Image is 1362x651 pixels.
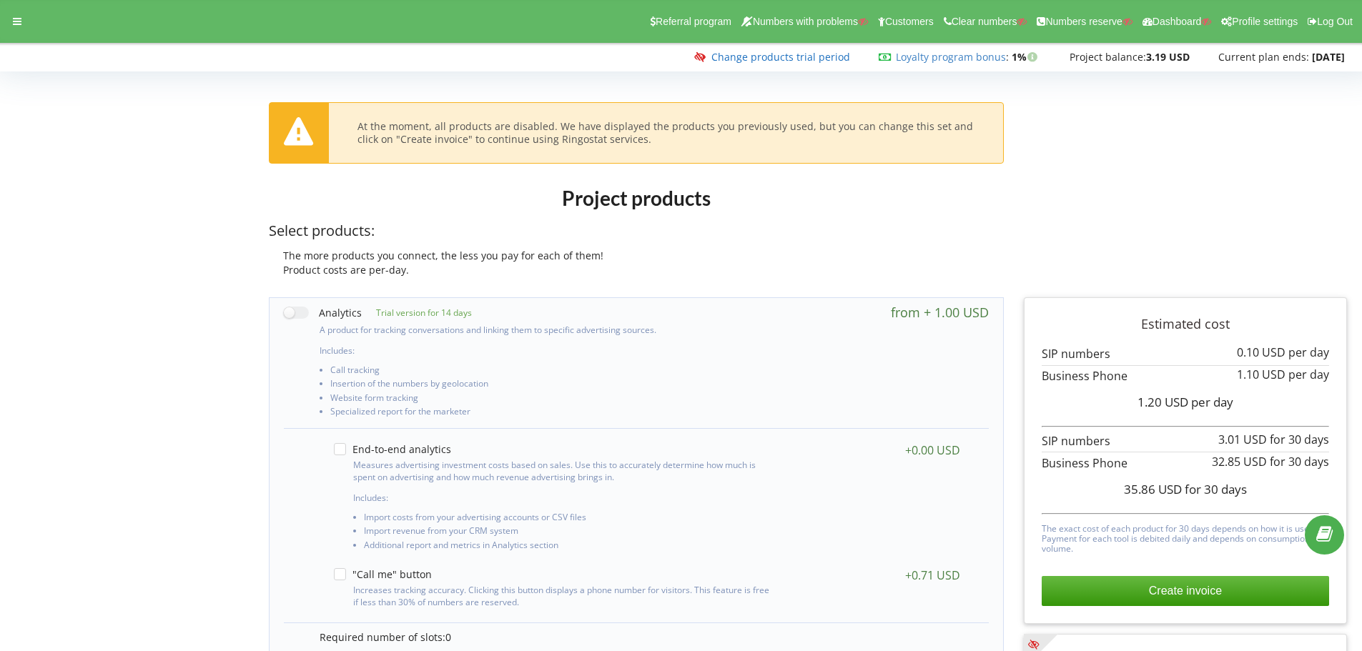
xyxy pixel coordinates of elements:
[905,568,960,582] div: +0.71 USD
[269,221,1004,242] p: Select products:
[1191,394,1233,410] span: per day
[1045,16,1122,27] span: Numbers reserve
[1042,576,1329,606] button: Create invoice
[656,16,731,27] span: Referral program
[885,16,934,27] span: Customers
[334,443,451,455] label: End-to-end analytics
[1185,481,1247,497] span: for 30 days
[1232,16,1298,27] span: Profile settings
[1042,346,1329,362] p: SIP numbers
[269,249,1004,263] div: The more products you connect, the less you pay for each of them!
[1146,50,1190,64] strong: 3.19 USD
[353,492,772,504] p: Includes:
[1138,394,1188,410] span: 1.20 USD
[269,185,1004,211] h1: Project products
[711,50,850,64] a: Change products trial period
[330,407,777,420] li: Specialized report for the marketer
[1212,454,1267,469] span: 32.85 USD
[1042,520,1329,555] p: The exact cost of each product for 30 days depends on how it is used. Payment for each tool is de...
[1124,481,1182,497] span: 35.86 USD
[1218,432,1267,447] span: 3.01 USD
[1042,315,1329,334] p: Estimated cost
[364,526,772,540] li: Import revenue from your CRM system
[269,263,1004,277] div: Product costs are per-day.
[330,379,777,392] li: Insertion of the numbers by geolocation
[320,344,777,357] p: Includes:
[362,307,472,319] p: Trial version for 14 days
[952,16,1017,27] span: Clear numbers
[1270,454,1329,469] span: for 30 days
[353,459,772,483] p: Measures advertising investment costs based on sales. Use this to accurately determine how much i...
[753,16,858,27] span: Numbers with problems
[364,512,772,526] li: Import costs from your advertising accounts or CSV files
[896,50,1009,64] span: :
[353,584,772,608] p: Increases tracking accuracy. Clicking this button displays a phone number for visitors. This feat...
[1153,16,1202,27] span: Dashboard
[1042,455,1329,472] p: Business Phone
[364,540,772,554] li: Additional report and metrics in Analytics section
[896,50,1006,64] a: Loyalty program bonus
[1317,16,1353,27] span: Log Out
[1218,50,1309,64] span: Current plan ends:
[1070,50,1146,64] span: Project balance:
[330,365,777,379] li: Call tracking
[1237,344,1285,360] span: 0.10 USD
[284,305,362,320] label: Analytics
[1270,432,1329,447] span: for 30 days
[891,305,989,319] div: from + 1.00 USD
[905,443,960,457] div: +0.00 USD
[334,568,432,580] label: "Call me" button
[320,630,974,645] p: Required number of slots:
[1042,433,1329,449] p: SIP numbers
[1012,50,1041,64] strong: 1%
[1237,367,1285,382] span: 1.10 USD
[1288,344,1329,360] span: per day
[357,120,974,146] div: At the moment, all products are disabled. We have displayed the products you previously used, but...
[330,393,777,407] li: Website form tracking
[320,324,777,336] p: A product for tracking conversations and linking them to specific advertising sources.
[1042,368,1329,384] p: Business Phone
[445,630,451,644] span: 0
[1288,367,1329,382] span: per day
[1312,50,1345,64] strong: [DATE]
